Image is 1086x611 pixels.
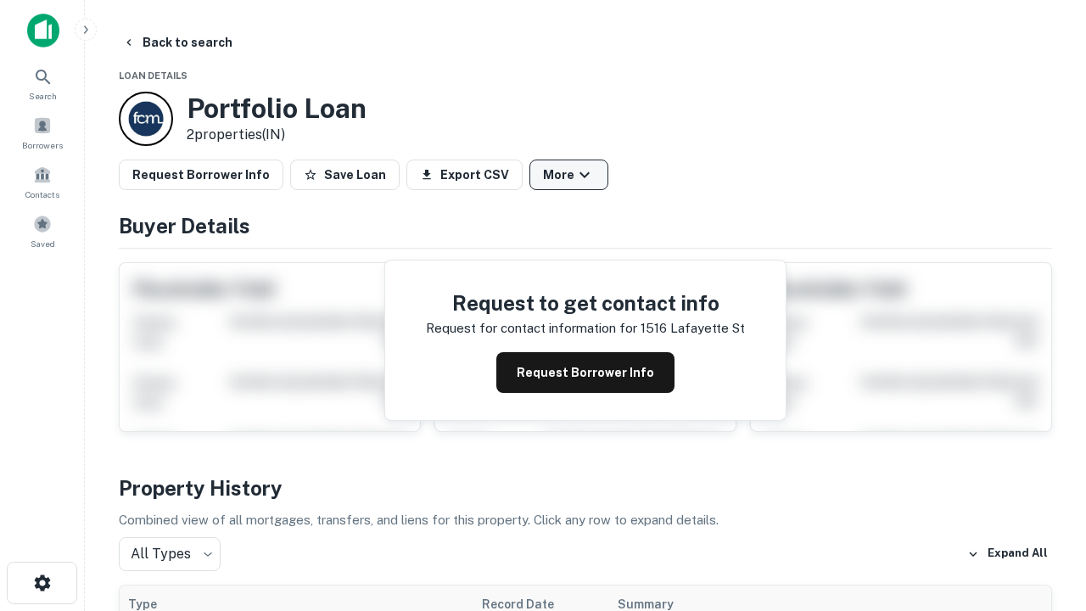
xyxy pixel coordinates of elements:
button: Export CSV [406,160,523,190]
button: Request Borrower Info [496,352,675,393]
a: Saved [5,208,80,254]
p: Combined view of all mortgages, transfers, and liens for this property. Click any row to expand d... [119,510,1052,530]
span: Saved [31,237,55,250]
div: All Types [119,537,221,571]
a: Search [5,60,80,106]
p: 2 properties (IN) [187,125,367,145]
img: capitalize-icon.png [27,14,59,48]
iframe: Chat Widget [1001,475,1086,557]
button: Save Loan [290,160,400,190]
span: Borrowers [22,138,63,152]
h3: Portfolio Loan [187,92,367,125]
button: Back to search [115,27,239,58]
button: Expand All [963,541,1052,567]
h4: Buyer Details [119,210,1052,241]
button: More [529,160,608,190]
span: Loan Details [119,70,188,81]
p: Request for contact information for [426,318,637,339]
h4: Property History [119,473,1052,503]
button: Request Borrower Info [119,160,283,190]
h4: Request to get contact info [426,288,745,318]
p: 1516 lafayette st [641,318,745,339]
span: Search [29,89,57,103]
a: Contacts [5,159,80,205]
a: Borrowers [5,109,80,155]
span: Contacts [25,188,59,201]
